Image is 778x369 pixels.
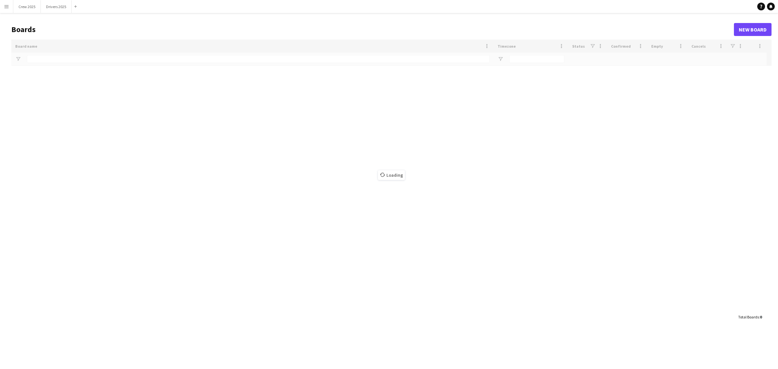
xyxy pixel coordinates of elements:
[378,170,405,180] span: Loading
[11,25,734,34] h1: Boards
[13,0,41,13] button: Crew 2025
[738,315,759,319] span: Total Boards
[734,23,772,36] a: New Board
[760,315,762,319] span: 0
[738,311,762,323] div: :
[41,0,72,13] button: Drivers 2025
